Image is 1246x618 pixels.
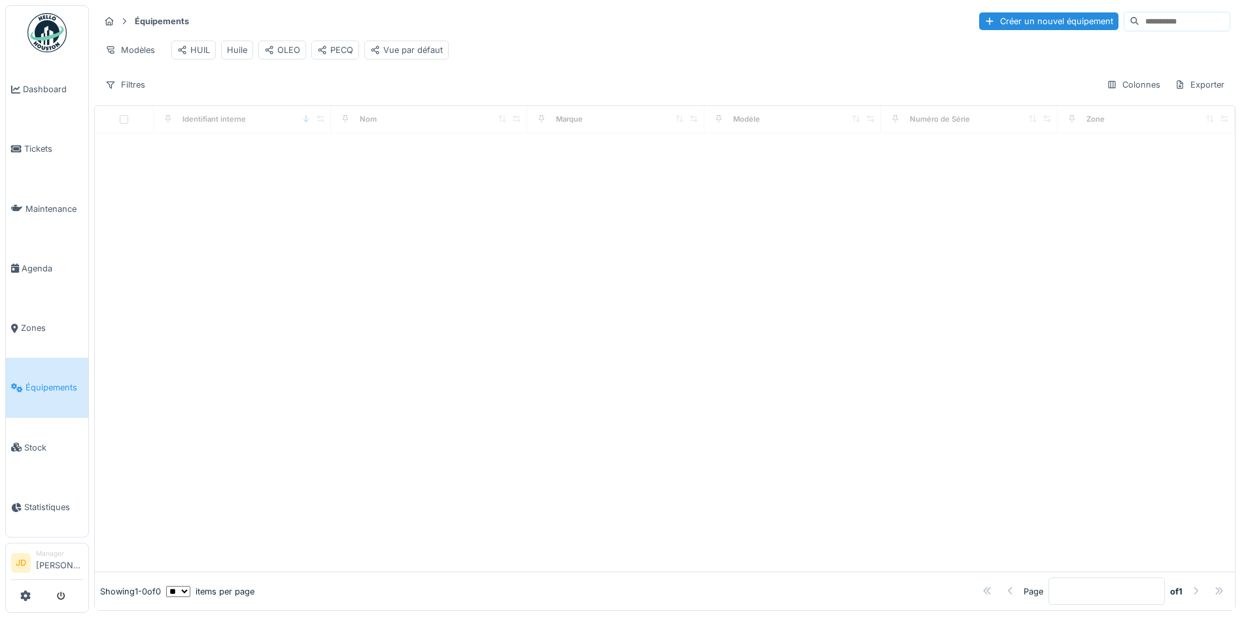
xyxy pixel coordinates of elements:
a: Équipements [6,358,88,417]
span: Stock [24,441,83,454]
a: Stock [6,418,88,477]
div: Zone [1086,114,1105,125]
span: Maintenance [26,203,83,215]
a: Statistiques [6,477,88,537]
span: Équipements [26,381,83,394]
div: Nom [360,114,377,125]
a: Maintenance [6,179,88,239]
div: PECQ [317,44,353,56]
div: Identifiant interne [182,114,246,125]
div: Exporter [1169,75,1230,94]
div: Créer un nouvel équipement [979,12,1118,30]
strong: Équipements [130,15,194,27]
strong: of 1 [1170,585,1183,598]
div: Marque [556,114,583,125]
span: Zones [21,322,83,334]
li: JD [11,553,31,573]
img: Badge_color-CXgf-gQk.svg [27,13,67,52]
div: Modèle [733,114,760,125]
div: OLEO [264,44,300,56]
div: Vue par défaut [370,44,443,56]
div: Huile [227,44,247,56]
div: Showing 1 - 0 of 0 [100,585,161,598]
span: Agenda [22,262,83,275]
div: Colonnes [1101,75,1166,94]
div: Numéro de Série [910,114,970,125]
a: Zones [6,298,88,358]
a: Agenda [6,239,88,298]
span: Dashboard [23,83,83,95]
div: items per page [166,585,254,598]
div: Filtres [99,75,151,94]
a: Tickets [6,119,88,179]
span: Tickets [24,143,83,155]
a: JD Manager[PERSON_NAME] [11,549,83,580]
div: HUIL [177,44,210,56]
li: [PERSON_NAME] [36,549,83,577]
a: Dashboard [6,60,88,119]
div: Modèles [99,41,161,60]
div: Manager [36,549,83,558]
span: Statistiques [24,501,83,513]
div: Page [1024,585,1043,598]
